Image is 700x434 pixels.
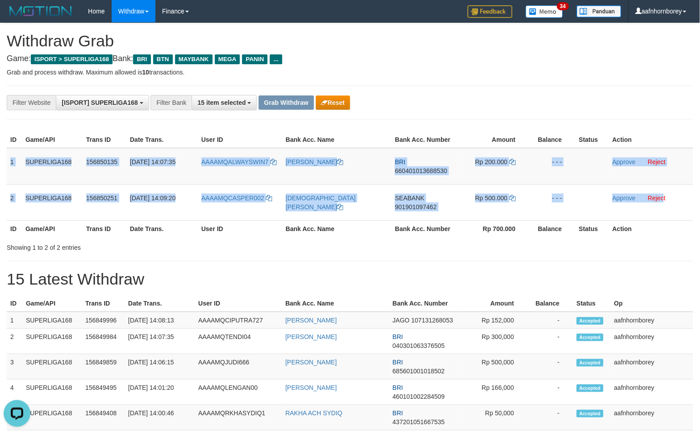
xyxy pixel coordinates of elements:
[201,158,269,165] span: AAAAMQALWAYSWIN7
[509,194,516,202] a: Copy 500000 to clipboard
[86,194,117,202] span: 156850251
[195,295,282,312] th: User ID
[285,317,337,324] a: [PERSON_NAME]
[195,380,282,405] td: AAAAMQLENGAN00
[393,393,445,400] span: Copy 460101002284509 to clipboard
[133,54,151,64] span: BRI
[286,194,356,211] a: [DEMOGRAPHIC_DATA][PERSON_NAME]
[526,5,563,18] img: Button%20Memo.svg
[215,54,240,64] span: MEGA
[577,334,604,341] span: Accepted
[86,158,117,165] span: 156850135
[22,148,83,185] td: SUPERLIGA168
[7,148,22,185] td: 1
[83,220,126,237] th: Trans ID
[82,405,125,430] td: 156849408
[7,4,75,18] img: MOTION_logo.png
[82,295,125,312] th: Trans ID
[557,2,569,10] span: 34
[22,329,82,354] td: SUPERLIGA168
[56,95,149,110] button: [ISPORT] SUPERLIGA168
[528,380,573,405] td: -
[611,354,693,380] td: aafnhornborey
[82,380,125,405] td: 156849495
[201,194,272,202] a: AAAAMQCASPER002
[22,220,83,237] th: Game/API
[393,418,445,426] span: Copy 437201051667535 to clipboard
[316,95,350,110] button: Reset
[285,359,337,366] a: [PERSON_NAME]
[475,158,507,165] span: Rp 200.000
[475,194,507,202] span: Rp 500.000
[459,220,529,237] th: Rp 700.000
[197,99,246,106] span: 15 item selected
[528,354,573,380] td: -
[459,329,528,354] td: Rp 300,000
[198,132,282,148] th: User ID
[612,158,636,165] a: Approve
[270,54,282,64] span: ...
[393,359,403,366] span: BRI
[259,95,314,110] button: Grab Withdraw
[201,158,277,165] a: AAAAMQALWAYSWIN7
[7,329,22,354] td: 2
[125,405,195,430] td: [DATE] 14:00:46
[125,380,195,405] td: [DATE] 14:01:20
[529,132,575,148] th: Balance
[528,329,573,354] td: -
[126,132,198,148] th: Date Trans.
[125,295,195,312] th: Date Trans.
[395,194,424,202] span: SEABANK
[125,312,195,329] td: [DATE] 14:08:13
[468,5,512,18] img: Feedback.jpg
[529,220,575,237] th: Balance
[282,295,389,312] th: Bank Acc. Name
[529,148,575,185] td: - - -
[7,240,285,252] div: Showing 1 to 2 of 2 entries
[609,132,693,148] th: Action
[577,5,621,17] img: panduan.png
[528,405,573,430] td: -
[195,329,282,354] td: AAAAMQTENDI04
[7,295,22,312] th: ID
[577,359,604,367] span: Accepted
[130,194,176,202] span: [DATE] 14:09:20
[391,132,459,148] th: Bank Acc. Number
[22,380,82,405] td: SUPERLIGA168
[575,132,609,148] th: Status
[612,194,636,202] a: Approve
[31,54,113,64] span: ISPORT > SUPERLIGA168
[22,184,83,220] td: SUPERLIGA168
[7,380,22,405] td: 4
[411,317,453,324] span: Copy 107131268053 to clipboard
[286,158,344,165] a: [PERSON_NAME]
[391,220,459,237] th: Bank Acc. Number
[395,203,436,211] span: Copy 901901097462 to clipboard
[393,368,445,375] span: Copy 685601001018502 to clipboard
[130,158,176,165] span: [DATE] 14:07:35
[198,220,282,237] th: User ID
[282,220,392,237] th: Bank Acc. Name
[285,333,337,340] a: [PERSON_NAME]
[577,384,604,392] span: Accepted
[528,295,573,312] th: Balance
[459,312,528,329] td: Rp 152,000
[62,99,138,106] span: [ISPORT] SUPERLIGA168
[611,295,693,312] th: Op
[7,95,56,110] div: Filter Website
[648,158,666,165] a: Reject
[609,220,693,237] th: Action
[22,312,82,329] td: SUPERLIGA168
[175,54,213,64] span: MAYBANK
[22,354,82,380] td: SUPERLIGA168
[151,95,192,110] div: Filter Bank
[282,132,392,148] th: Bank Acc. Name
[22,405,82,430] td: SUPERLIGA168
[459,132,529,148] th: Amount
[126,220,198,237] th: Date Trans.
[82,354,125,380] td: 156849859
[393,342,445,349] span: Copy 040301063376505 to clipboard
[459,380,528,405] td: Rp 166,000
[577,410,604,417] span: Accepted
[242,54,268,64] span: PANIN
